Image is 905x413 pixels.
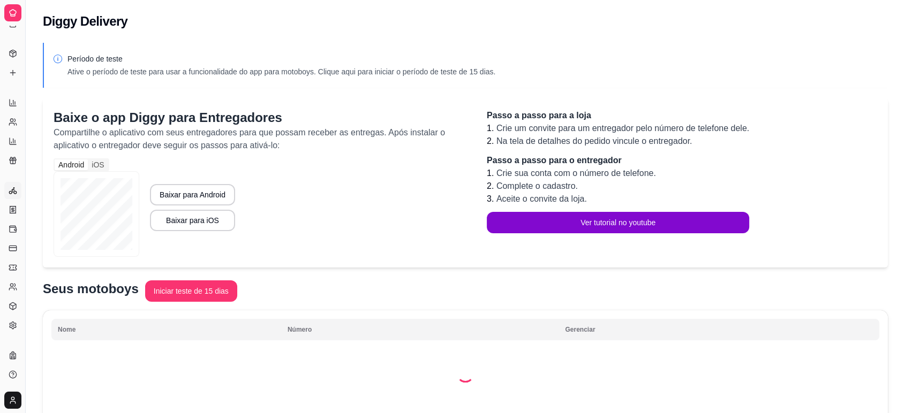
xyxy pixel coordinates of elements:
button: Baixar para iOS [150,210,235,231]
span: Crie um convite para um entregador pelo número de telefone dele. [496,124,749,133]
p: Ative o período de teste para usar a funcionalidade do app para motoboys. Clique aqui para inicia... [67,66,495,77]
li: 1. [487,122,749,135]
h2: Diggy Delivery [43,13,127,30]
p: Baixe o app Diggy para Entregadores [54,109,465,126]
span: Relatórios [9,81,37,90]
span: Complete o cadastro. [496,181,578,190]
span: Na tela de detalhes do pedido vincule o entregador. [496,136,692,146]
p: Seus motoboys [43,280,139,297]
p: Período de teste [67,53,495,64]
p: Passo a passo para a loja [487,109,749,122]
li: 2. [487,180,749,193]
li: 1. [487,167,749,180]
button: Ver tutorial no youtube [487,212,749,233]
p: Compartilhe o aplicativo com seus entregadores para que possam receber as entregas. Após instalar... [54,126,465,152]
div: Loading [457,365,474,383]
li: 3. [487,193,749,205]
button: Iniciar teste de 15 dias [145,280,237,302]
div: Android [55,159,88,170]
span: Aceite o convite da loja. [496,194,587,203]
div: iOS [88,159,108,170]
li: 2. [487,135,749,148]
p: Passo a passo para o entregador [487,154,749,167]
button: Baixar para Android [150,184,235,205]
span: Crie sua conta com o número de telefone. [496,169,656,178]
